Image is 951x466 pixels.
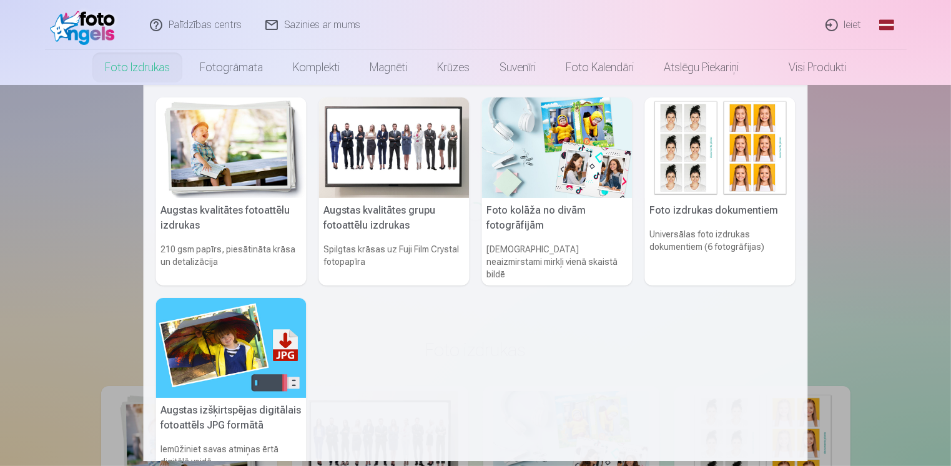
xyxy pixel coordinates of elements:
[482,97,633,285] a: Foto kolāža no divām fotogrāfijāmFoto kolāža no divām fotogrāfijām[DEMOGRAPHIC_DATA] neaizmirstam...
[90,50,185,85] a: Foto izdrukas
[278,50,355,85] a: Komplekti
[482,97,633,198] img: Foto kolāža no divām fotogrāfijām
[551,50,649,85] a: Foto kalendāri
[485,50,551,85] a: Suvenīri
[482,238,633,285] h6: [DEMOGRAPHIC_DATA] neaizmirstami mirkļi vienā skaistā bildē
[156,398,307,438] h5: Augstas izšķirtspējas digitālais fotoattēls JPG formātā
[156,97,307,198] img: Augstas kvalitātes fotoattēlu izdrukas
[156,198,307,238] h5: Augstas kvalitātes fotoattēlu izdrukas
[482,198,633,238] h5: Foto kolāža no divām fotogrāfijām
[645,97,796,285] a: Foto izdrukas dokumentiemFoto izdrukas dokumentiemUniversālas foto izdrukas dokumentiem (6 fotogr...
[355,50,422,85] a: Magnēti
[156,298,307,399] img: Augstas izšķirtspējas digitālais fotoattēls JPG formātā
[319,238,470,285] h6: Spilgtas krāsas uz Fuji Film Crystal fotopapīra
[319,97,470,285] a: Augstas kvalitātes grupu fotoattēlu izdrukasAugstas kvalitātes grupu fotoattēlu izdrukasSpilgtas ...
[649,50,754,85] a: Atslēgu piekariņi
[156,97,307,285] a: Augstas kvalitātes fotoattēlu izdrukasAugstas kvalitātes fotoattēlu izdrukas210 gsm papīrs, piesā...
[645,198,796,223] h5: Foto izdrukas dokumentiem
[185,50,278,85] a: Fotogrāmata
[754,50,861,85] a: Visi produkti
[319,97,470,198] img: Augstas kvalitātes grupu fotoattēlu izdrukas
[50,5,122,45] img: /fa1
[422,50,485,85] a: Krūzes
[319,198,470,238] h5: Augstas kvalitātes grupu fotoattēlu izdrukas
[156,238,307,285] h6: 210 gsm papīrs, piesātināta krāsa un detalizācija
[645,223,796,285] h6: Universālas foto izdrukas dokumentiem (6 fotogrāfijas)
[645,97,796,198] img: Foto izdrukas dokumentiem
